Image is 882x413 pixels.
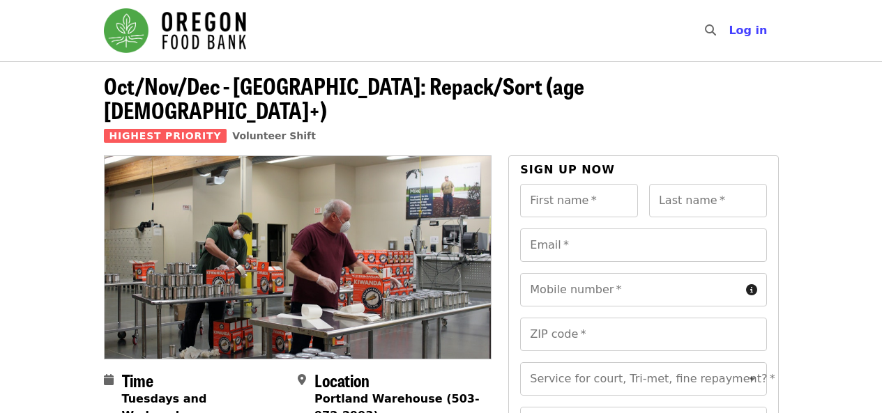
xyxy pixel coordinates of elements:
[520,318,766,351] input: ZIP code
[104,373,114,387] i: calendar icon
[298,373,306,387] i: map-marker-alt icon
[649,184,767,217] input: Last name
[104,129,227,143] span: Highest Priority
[705,24,716,37] i: search icon
[232,130,316,141] a: Volunteer Shift
[122,368,153,392] span: Time
[717,17,778,45] button: Log in
[520,163,615,176] span: Sign up now
[520,184,638,217] input: First name
[314,368,370,392] span: Location
[729,24,767,37] span: Log in
[724,14,736,47] input: Search
[743,369,762,389] button: Open
[105,156,492,358] img: Oct/Nov/Dec - Portland: Repack/Sort (age 16+) organized by Oregon Food Bank
[104,8,246,53] img: Oregon Food Bank - Home
[104,69,584,126] span: Oct/Nov/Dec - [GEOGRAPHIC_DATA]: Repack/Sort (age [DEMOGRAPHIC_DATA]+)
[520,228,766,262] input: Email
[520,273,740,306] input: Mobile number
[746,283,757,297] i: circle-info icon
